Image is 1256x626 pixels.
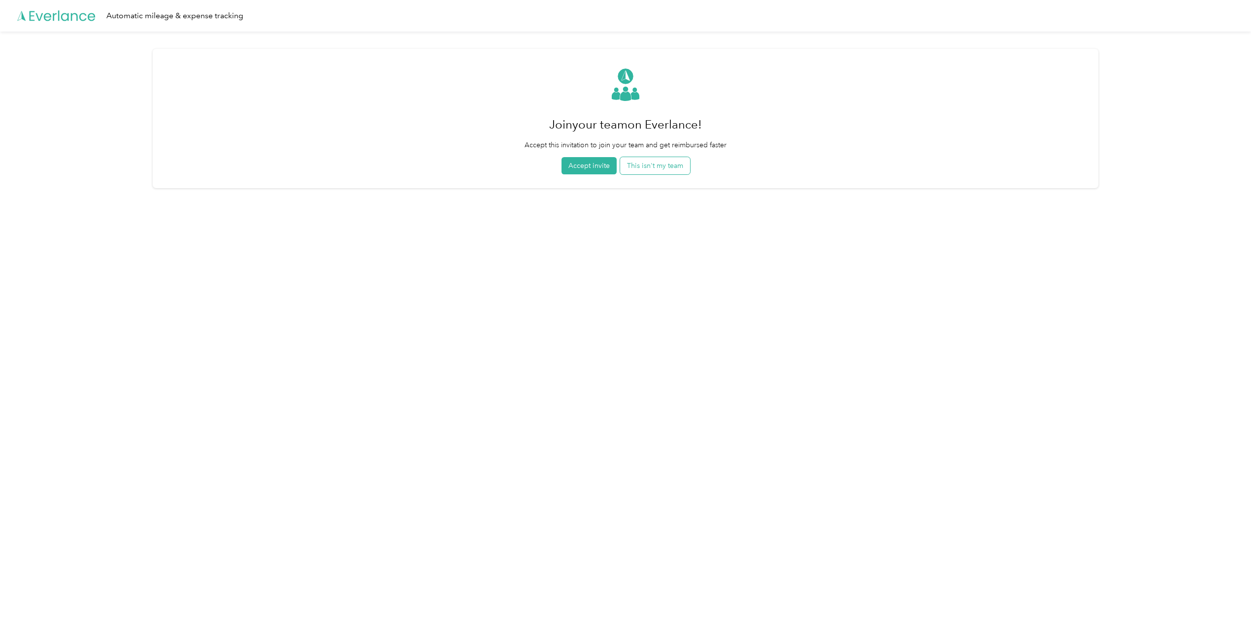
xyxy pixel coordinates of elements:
[525,140,727,150] p: Accept this invitation to join your team and get reimbursed faster
[620,157,690,174] button: This isn't my team
[1201,571,1256,626] iframe: Everlance-gr Chat Button Frame
[106,10,243,22] div: Automatic mileage & expense tracking
[562,157,617,174] button: Accept invite
[525,113,727,136] h1: Join your team on Everlance!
